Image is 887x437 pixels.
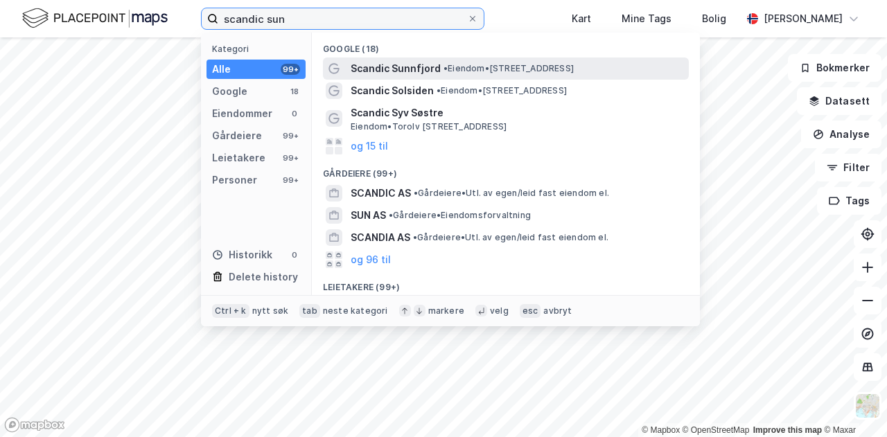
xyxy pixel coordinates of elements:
div: Kategori [212,44,306,54]
img: logo.f888ab2527a4732fd821a326f86c7f29.svg [22,6,168,30]
div: Eiendommer [212,105,272,122]
div: Gårdeiere [212,127,262,144]
span: SCANDIA AS [351,229,410,246]
div: avbryt [543,305,572,316]
span: • [437,85,441,96]
button: og 15 til [351,138,388,154]
div: 0 [289,108,300,119]
div: velg [490,305,509,316]
div: Leietakere (99+) [312,271,700,296]
div: 99+ [281,64,300,75]
div: Delete history [229,269,298,285]
div: Historikk [212,247,272,263]
button: og 96 til [351,251,391,268]
div: Google [212,83,247,100]
div: neste kategori [323,305,388,316]
div: 0 [289,249,300,260]
div: [PERSON_NAME] [764,10,843,27]
span: SCANDIC AS [351,185,411,202]
div: Bolig [702,10,726,27]
div: 99+ [281,130,300,141]
button: Datasett [797,87,881,115]
div: Kontrollprogram for chat [818,371,887,437]
button: Analyse [801,121,881,148]
span: Eiendom • [STREET_ADDRESS] [443,63,574,74]
div: Alle [212,61,231,78]
a: Mapbox homepage [4,417,65,433]
div: Leietakere [212,150,265,166]
span: • [414,188,418,198]
button: Bokmerker [788,54,881,82]
span: Scandic Syv Søstre [351,105,683,121]
a: Improve this map [753,425,822,435]
div: 99+ [281,152,300,163]
div: 99+ [281,175,300,186]
span: Scandic Solsiden [351,82,434,99]
div: nytt søk [252,305,289,316]
iframe: Chat Widget [818,371,887,437]
span: Gårdeiere • Utl. av egen/leid fast eiendom el. [414,188,609,199]
a: OpenStreetMap [683,425,750,435]
div: Gårdeiere (99+) [312,157,700,182]
div: Kart [572,10,591,27]
div: markere [428,305,464,316]
a: Mapbox [642,425,680,435]
div: Google (18) [312,33,700,57]
span: SUN AS [351,207,386,224]
button: Filter [815,154,881,181]
span: Gårdeiere • Eiendomsforvaltning [389,210,531,221]
div: Personer [212,172,257,188]
span: Eiendom • Torolv [STREET_ADDRESS] [351,121,507,132]
span: • [413,232,417,242]
span: Scandic Sunnfjord [351,60,441,77]
span: Eiendom • [STREET_ADDRESS] [437,85,567,96]
div: Ctrl + k [212,304,249,318]
div: Mine Tags [622,10,671,27]
div: tab [299,304,320,318]
input: Søk på adresse, matrikkel, gårdeiere, leietakere eller personer [218,8,467,29]
span: • [443,63,448,73]
span: • [389,210,393,220]
div: esc [520,304,541,318]
span: Gårdeiere • Utl. av egen/leid fast eiendom el. [413,232,608,243]
div: 18 [289,86,300,97]
button: Tags [817,187,881,215]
